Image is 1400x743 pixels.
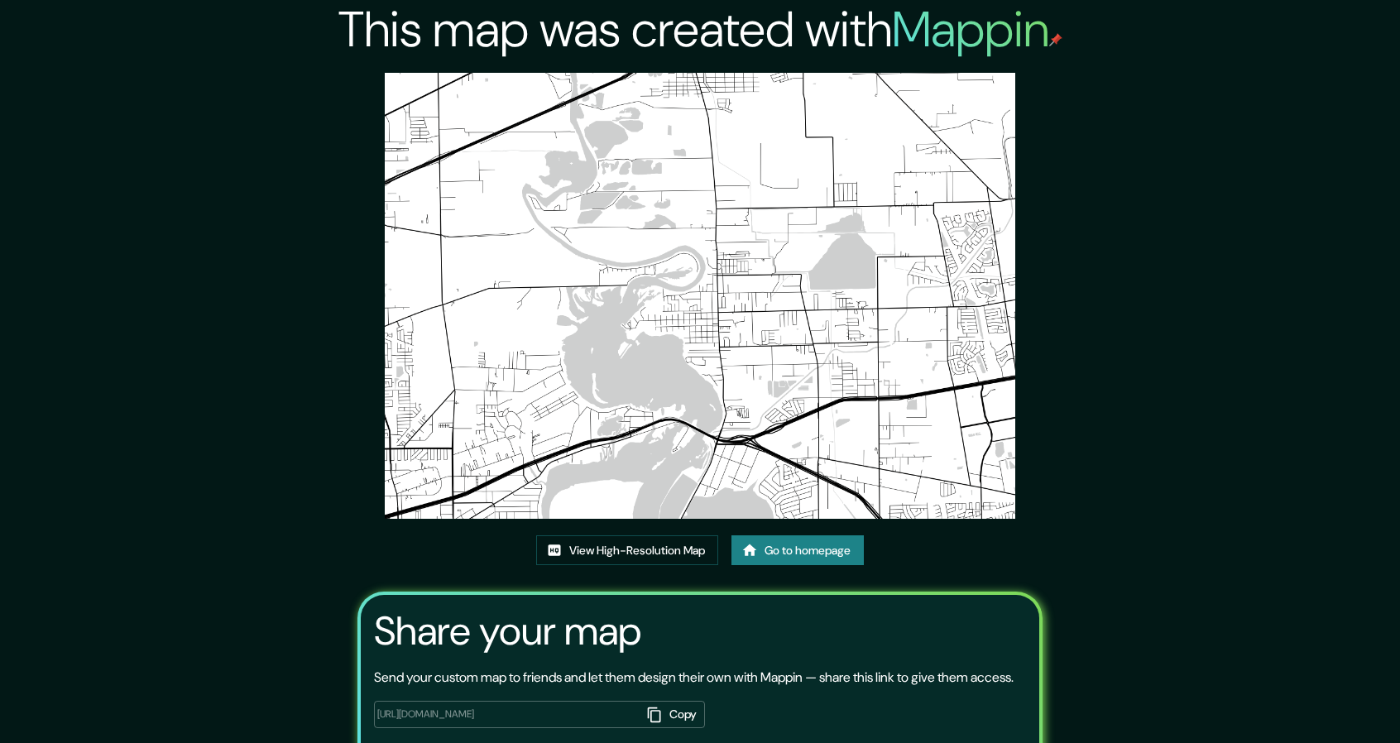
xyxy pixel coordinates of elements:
[731,535,864,566] a: Go to homepage
[1049,33,1062,46] img: mappin-pin
[385,73,1015,519] img: created-map
[374,668,1014,688] p: Send your custom map to friends and let them design their own with Mappin — share this link to gi...
[374,608,641,654] h3: Share your map
[536,535,718,566] a: View High-Resolution Map
[640,701,705,728] button: Copy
